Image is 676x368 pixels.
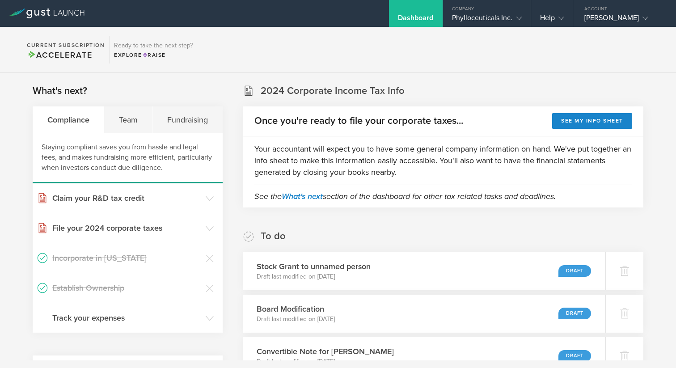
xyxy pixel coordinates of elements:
p: Your accountant will expect you to have some general company information on hand. We've put toget... [254,143,632,178]
div: Draft [558,350,591,362]
h3: Ready to take the next step? [114,42,193,49]
div: Team [104,106,152,133]
h3: Convertible Note for [PERSON_NAME] [257,346,394,357]
span: Accelerate [27,50,92,60]
h3: Establish Ownership [52,282,201,294]
h2: Once you're ready to file your corporate taxes... [254,114,463,127]
div: Fundraising [152,106,222,133]
div: Staying compliant saves you from hassle and legal fees, and makes fundraising more efficient, par... [33,133,223,183]
div: Stock Grant to unnamed personDraft last modified on [DATE]Draft [243,252,605,290]
div: Compliance [33,106,104,133]
h3: File your 2024 corporate taxes [52,222,201,234]
h2: Current Subscription [27,42,105,48]
p: Draft last modified on [DATE] [257,272,371,281]
div: Help [540,13,564,27]
a: What's next [282,191,323,201]
h3: Board Modification [257,303,335,315]
div: Board ModificationDraft last modified on [DATE]Draft [243,295,605,333]
h3: Track your expenses [52,312,201,324]
div: Draft [558,308,591,319]
p: Draft last modified on [DATE] [257,315,335,324]
button: See my info sheet [552,113,632,129]
span: Raise [142,52,166,58]
h3: Claim your R&D tax credit [52,192,201,204]
div: Phylloceuticals Inc. [452,13,522,27]
p: Draft last modified on [DATE] [257,357,394,366]
h2: 2024 Corporate Income Tax Info [261,85,405,97]
div: Draft [558,265,591,277]
div: [PERSON_NAME] [584,13,660,27]
div: Dashboard [398,13,434,27]
h3: Incorporate in [US_STATE] [52,252,201,264]
em: See the section of the dashboard for other tax related tasks and deadlines. [254,191,556,201]
h2: What's next? [33,85,87,97]
h2: To do [261,230,286,243]
div: Explore [114,51,193,59]
h3: Stock Grant to unnamed person [257,261,371,272]
div: Ready to take the next step?ExploreRaise [109,36,197,63]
